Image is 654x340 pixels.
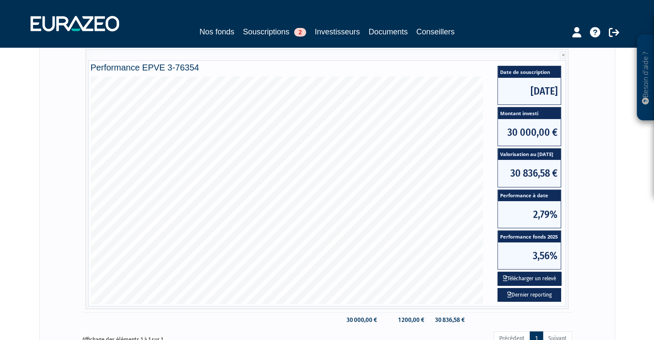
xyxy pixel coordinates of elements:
span: 3,56% [498,242,561,269]
span: Date de souscription [498,66,561,78]
a: Nos fonds [200,26,234,38]
button: Télécharger un relevé [497,272,562,286]
span: 30 000,00 € [498,119,561,146]
span: 30 836,58 € [498,160,561,187]
span: Valorisation au [DATE] [498,149,561,160]
td: 30 000,00 € [340,312,382,328]
td: 30 836,58 € [429,312,469,328]
span: Performance à date [498,190,561,202]
a: Investisseurs [315,26,360,39]
a: Documents [368,26,408,38]
span: [DATE] [498,78,561,104]
a: Souscriptions2 [243,26,306,38]
td: 1 200,00 € [381,312,429,328]
img: 1732889491-logotype_eurazeo_blanc_rvb.png [31,16,119,31]
a: Conseillers [416,26,454,38]
h4: Performance EPVE 3-76354 [91,63,564,72]
span: 2 [294,28,306,37]
span: 2,79% [498,201,561,228]
span: Montant investi [498,107,561,119]
a: Dernier reporting [497,288,561,302]
span: Performance fonds 2025 [498,231,561,242]
p: Besoin d'aide ? [641,39,651,116]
